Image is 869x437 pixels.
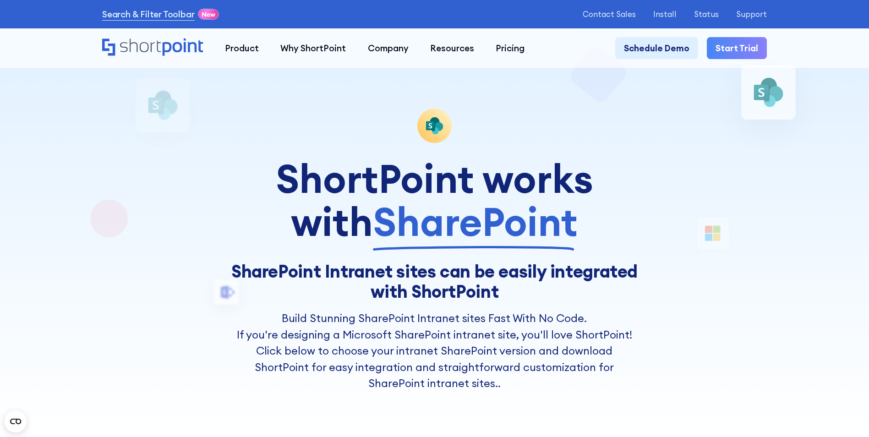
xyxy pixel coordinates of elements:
[231,327,638,392] p: If you're designing a Microsoft SharePoint intranet site, you'll love ShortPoint! Click below to ...
[5,410,27,432] button: Open CMP widget
[231,261,638,301] h1: SharePoint Intranet sites can be easily integrated with ShortPoint
[496,42,525,55] div: Pricing
[102,38,203,57] a: Home
[694,10,719,18] a: Status
[231,158,638,244] div: ShortPoint works with
[368,42,409,55] div: Company
[357,37,419,59] a: Company
[707,37,767,59] a: Start Trial
[823,393,869,437] iframe: Chat Widget
[214,37,269,59] a: Product
[280,42,346,55] div: Why ShortPoint
[736,10,767,18] a: Support
[419,37,485,59] a: Resources
[225,42,259,55] div: Product
[270,37,357,59] a: Why ShortPoint
[485,37,536,59] a: Pricing
[653,10,677,18] a: Install
[373,201,578,244] span: SharePoint
[583,10,636,18] a: Contact Sales
[231,310,638,327] h2: Build Stunning SharePoint Intranet sites Fast With No Code.
[615,37,698,59] a: Schedule Demo
[430,42,474,55] div: Resources
[102,8,195,21] a: Search & Filter Toolbar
